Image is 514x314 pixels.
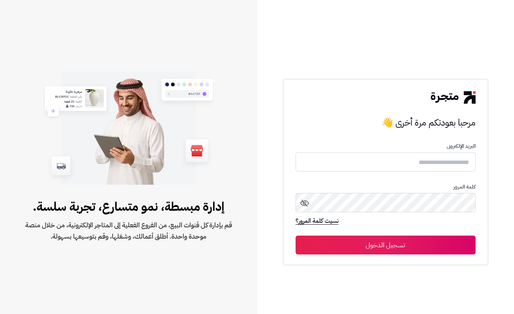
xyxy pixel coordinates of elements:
[431,91,475,103] img: logo-2.png
[296,184,476,190] p: كلمة المرور
[24,219,233,242] span: قم بإدارة كل قنوات البيع، من الفروع الفعلية إلى المتاجر الإلكترونية، من خلال منصة موحدة واحدة. أط...
[24,198,233,216] span: إدارة مبسطة، نمو متسارع، تجربة سلسة.
[296,115,476,130] h3: مرحبا بعودتكم مرة أخرى 👋
[296,143,476,149] p: البريد الإلكترونى
[296,216,339,227] a: نسيت كلمة المرور؟
[296,236,476,254] button: تسجيل الدخول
